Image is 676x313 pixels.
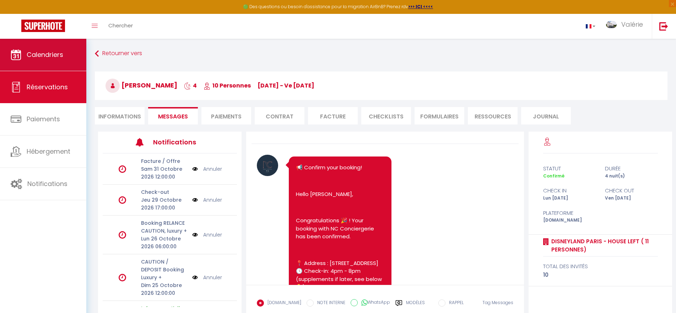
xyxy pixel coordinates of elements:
[601,14,652,39] a: ... Valérie
[296,217,384,241] p: Congratulations 🎉 ! Your booking with NC Conciergerie has been confirmed.
[543,173,564,179] span: Confirmé
[27,83,68,91] span: Réservations
[192,231,198,239] img: NO IMAGE
[659,22,668,31] img: logout
[538,209,600,217] div: Plateforme
[255,107,304,124] li: Contrat
[141,196,188,212] p: Jeu 29 Octobre 2026 17:00:00
[95,107,145,124] li: Informations
[95,47,667,60] a: Retourner vers
[296,164,384,172] p: 📢 Confirm your booking!
[296,190,384,198] p: Hello [PERSON_NAME],
[361,107,411,124] li: CHECKLISTS
[538,164,600,173] div: statut
[468,107,518,124] li: Ressources
[258,81,314,90] span: [DATE] - ve [DATE]
[141,219,188,235] p: Booking RELANCE CAUTION, luxury +
[600,164,663,173] div: durée
[153,134,209,150] h3: Notifications
[203,165,222,173] a: Annuler
[308,107,358,124] li: Facture
[600,195,663,202] div: Ven [DATE]
[27,147,70,156] span: Hébergement
[482,299,513,306] span: Tag Messages
[621,20,643,29] span: Valérie
[314,299,345,307] label: NOTE INTERNE
[408,4,433,10] a: >>> ICI <<<<
[204,81,251,90] span: 10 Personnes
[192,274,198,281] img: NO IMAGE
[103,14,138,39] a: Chercher
[106,81,177,90] span: [PERSON_NAME]
[192,165,198,173] img: NO IMAGE
[600,186,663,195] div: check out
[201,107,251,124] li: Paiements
[521,107,571,124] li: Journal
[141,258,188,281] p: CAUTION / DEPOSIT Booking Luxury +
[203,231,222,239] a: Annuler
[141,235,188,250] p: Lun 26 Octobre 2026 06:00:00
[141,157,188,165] p: Facture / Offre
[406,299,425,312] label: Modèles
[27,179,67,188] span: Notifications
[264,299,301,307] label: [DOMAIN_NAME]
[203,274,222,281] a: Annuler
[141,281,188,297] p: Dim 25 Octobre 2026 12:00:00
[192,196,198,204] img: NO IMAGE
[27,50,63,59] span: Calendriers
[203,196,222,204] a: Annuler
[358,299,390,307] label: WhatsApp
[549,237,658,254] a: Disneyland Paris - House Left ( 11 personnes)
[538,195,600,202] div: Lun [DATE]
[543,262,658,271] div: total des invités
[606,21,617,28] img: ...
[141,188,188,196] p: Check-out
[538,186,600,195] div: check in
[415,107,464,124] li: FORMULAIRES
[27,115,60,123] span: Paiements
[141,165,188,181] p: Sam 31 Octobre 2026 12:00:00
[257,155,278,176] img: 1638521760.jpg
[184,81,197,90] span: 4
[538,217,600,224] div: [DOMAIN_NAME]
[600,173,663,180] div: 4 nuit(s)
[21,20,65,32] img: Super Booking
[543,271,658,279] div: 10
[445,299,464,307] label: RAPPEL
[158,112,188,121] span: Messages
[108,22,133,29] span: Chercher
